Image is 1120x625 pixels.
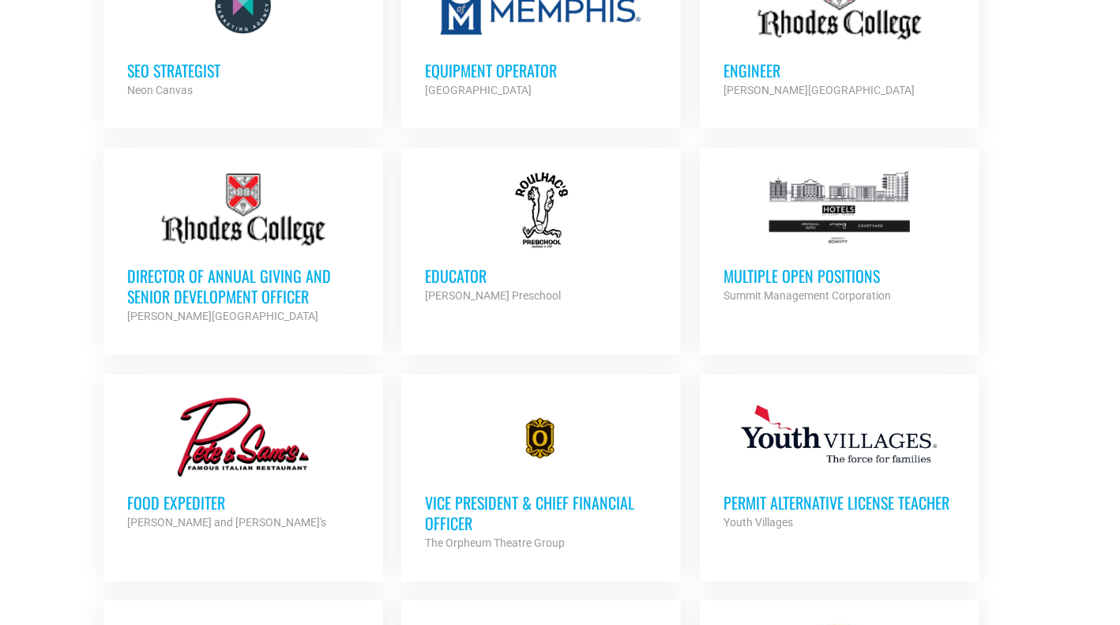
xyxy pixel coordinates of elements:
strong: Youth Villages [723,517,793,529]
h3: Permit Alternative License Teacher [723,493,956,514]
a: Vice President & Chief Financial Officer The Orpheum Theatre Group [401,375,681,577]
a: Director of Annual Giving and Senior Development Officer [PERSON_NAME][GEOGRAPHIC_DATA] [103,148,383,350]
a: Permit Alternative License Teacher Youth Villages [700,375,979,556]
strong: [GEOGRAPHIC_DATA] [425,84,532,96]
a: Food Expediter [PERSON_NAME] and [PERSON_NAME]'s [103,375,383,556]
strong: Summit Management Corporation [723,290,891,303]
h3: Equipment Operator [425,60,657,81]
h3: Director of Annual Giving and Senior Development Officer [127,266,359,307]
h3: Multiple Open Positions [723,266,956,287]
strong: The Orpheum Theatre Group [425,537,565,550]
h3: Educator [425,266,657,287]
a: Multiple Open Positions Summit Management Corporation [700,148,979,329]
h3: Engineer [723,60,956,81]
h3: Food Expediter [127,493,359,514]
strong: [PERSON_NAME][GEOGRAPHIC_DATA] [723,84,915,96]
strong: Neon Canvas [127,84,193,96]
strong: [PERSON_NAME] Preschool [425,290,561,303]
a: Educator [PERSON_NAME] Preschool [401,148,681,329]
h3: Vice President & Chief Financial Officer [425,493,657,534]
strong: [PERSON_NAME][GEOGRAPHIC_DATA] [127,311,318,323]
strong: [PERSON_NAME] and [PERSON_NAME]'s [127,517,326,529]
h3: SEO Strategist [127,60,359,81]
